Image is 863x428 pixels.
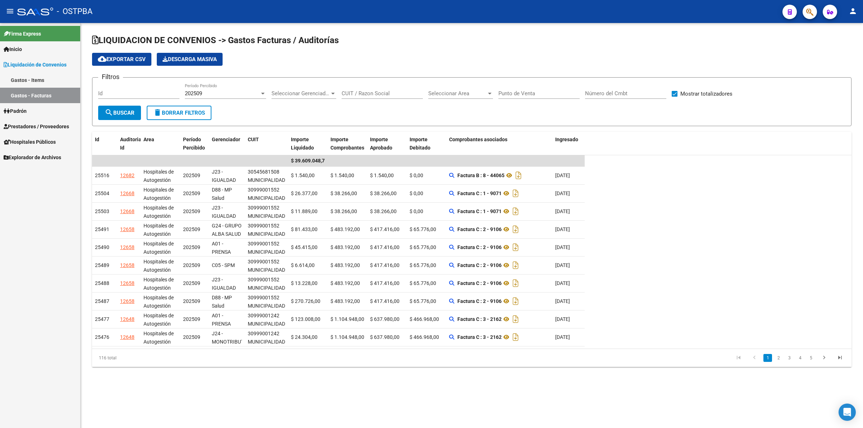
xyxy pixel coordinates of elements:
strong: Factura C : 2 - 9106 [457,298,502,304]
span: [DATE] [555,280,570,286]
i: Descargar documento [511,206,520,217]
span: LIQUIDACION DE CONVENIOS -> Gastos Facturas / Auditorías [92,35,339,45]
span: Borrar Filtros [153,110,205,116]
span: 25491 [95,226,109,232]
span: $ 483.192,00 [330,226,360,232]
mat-icon: person [849,7,857,15]
span: 202509 [185,90,202,97]
span: 202509 [183,244,200,250]
div: 30999001552 [248,222,279,230]
span: 25488 [95,280,109,286]
div: Open Intercom Messenger [839,404,856,421]
app-download-masive: Descarga masiva de comprobantes (adjuntos) [157,53,223,66]
span: Hospitales de Autogestión [143,259,174,273]
span: $ 13.228,00 [291,280,318,286]
datatable-header-cell: Importe Debitado [407,132,446,156]
span: C05 - SPM [212,262,235,268]
span: MUNICIPALIDAD DE [GEOGRAPHIC_DATA][PERSON_NAME] [248,177,296,207]
mat-icon: cloud_download [98,55,106,63]
span: Prestadores / Proveedores [4,123,69,130]
span: Padrón [4,107,27,115]
span: 25490 [95,244,109,250]
span: 202509 [183,190,200,196]
span: $ 1.104.948,00 [330,316,364,322]
datatable-header-cell: Comprobantes asociados [446,132,552,156]
span: J24 - MONOTRIBUTO-IGUALDAD SALUD-PRENSA [212,331,249,369]
div: 116 total [92,349,243,367]
span: J23 - IGUALDAD SALUD [212,205,236,227]
span: Auditoria Id [120,137,141,151]
span: $ 1.540,00 [370,172,394,178]
span: [DATE] [555,208,570,214]
span: $ 417.416,00 [370,280,399,286]
span: Seleccionar Gerenciador [271,90,330,97]
span: 202509 [183,298,200,304]
span: $ 38.266,00 [330,208,357,214]
span: $ 1.104.948,00 [330,334,364,340]
span: Explorador de Archivos [4,153,61,161]
i: Descargar documento [514,170,523,181]
span: $ 637.980,00 [370,316,399,322]
span: MUNICIPALIDAD PARTIDO 3 DE FEBRERO [248,339,285,361]
div: 12658 [120,243,134,252]
a: 3 [785,354,794,362]
div: 30999001242 [248,330,279,338]
span: Inicio [4,45,22,53]
span: - OSTPBA [57,4,92,19]
span: $ 483.192,00 [330,244,360,250]
span: Liquidación de Convenios [4,61,67,69]
span: $ 466.968,00 [410,316,439,322]
span: Hospitales de Autogestión [143,205,174,219]
a: go to previous page [748,354,761,362]
span: $ 45.415,00 [291,244,318,250]
span: Importe Aprobado [370,137,392,151]
span: MUNICIPALIDAD DE [PERSON_NAME] [248,303,286,325]
span: 25487 [95,298,109,304]
span: Id [95,137,99,142]
span: $ 81.433,00 [291,226,318,232]
span: $ 417.416,00 [370,226,399,232]
span: G24 - GRUPO ALBA SALUD S.A. [212,223,242,245]
a: 2 [774,354,783,362]
div: 12658 [120,279,134,287]
span: [DATE] [555,316,570,322]
span: 202509 [183,280,200,286]
a: 5 [807,354,815,362]
strong: Factura C : 2 - 9106 [457,280,502,286]
a: go to next page [817,354,831,362]
span: $ 417.416,00 [370,244,399,250]
span: 25489 [95,262,109,268]
datatable-header-cell: Importe Aprobado [367,132,407,156]
datatable-header-cell: Período Percibido [180,132,209,156]
strong: Factura C : 1 - 9071 [457,190,502,196]
span: MUNICIPALIDAD DE [PERSON_NAME] [248,285,286,307]
span: Hospitales de Autogestión [143,331,174,345]
i: Descargar documento [511,259,520,271]
datatable-header-cell: Gerenciador [209,132,245,156]
span: $ 1.540,00 [291,172,315,178]
span: [DATE] [555,262,570,268]
span: Hospitales de Autogestión [143,277,174,291]
span: 202509 [183,172,200,178]
span: $ 11.889,00 [291,208,318,214]
span: 202509 [183,316,200,322]
span: $ 26.377,00 [291,190,318,196]
datatable-header-cell: Id [92,132,117,156]
span: MUNICIPALIDAD DE [PERSON_NAME] [248,231,286,253]
span: 25477 [95,316,109,322]
span: $ 0,00 [410,208,423,214]
span: $ 637.980,00 [370,334,399,340]
a: go to last page [833,354,847,362]
span: [DATE] [555,334,570,340]
span: Importe Debitado [410,137,430,151]
div: 30999001552 [248,240,279,248]
datatable-header-cell: Importe Comprobantes [328,132,367,156]
span: $ 1.540,00 [330,172,354,178]
strong: Factura C : 3 - 2162 [457,334,502,340]
span: Area [143,137,154,142]
div: 12648 [120,315,134,323]
span: $ 0,00 [410,190,423,196]
i: Descargar documento [511,188,520,199]
button: Borrar Filtros [147,106,211,120]
span: 25476 [95,334,109,340]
